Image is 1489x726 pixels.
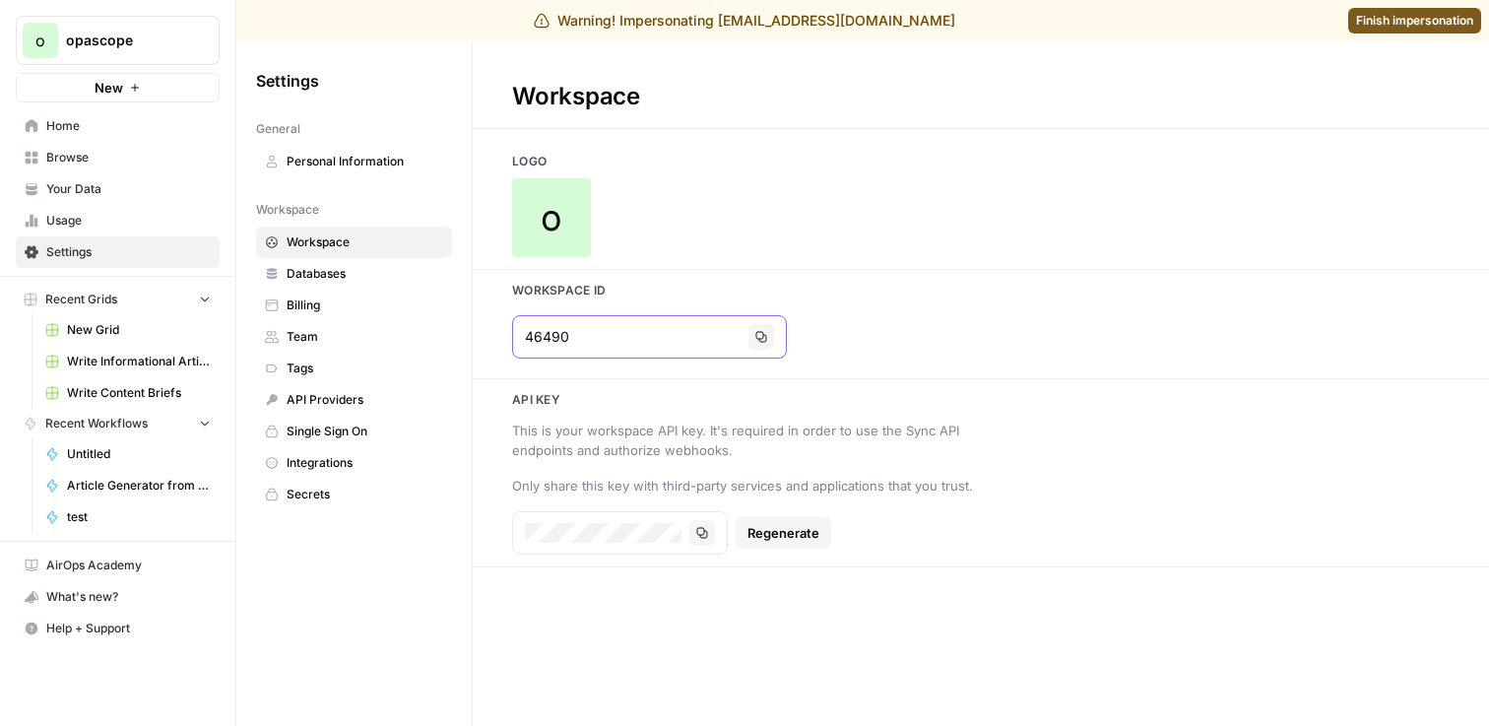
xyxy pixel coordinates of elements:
a: Databases [256,258,452,290]
a: Billing [256,290,452,321]
button: Regenerate [736,517,831,549]
h3: Api key [473,391,1489,409]
a: Settings [16,236,220,268]
span: Workspace [287,233,443,251]
span: Recent Grids [45,291,117,308]
a: Home [16,110,220,142]
span: Databases [287,265,443,283]
a: Untitled [36,438,220,470]
a: New Grid [36,314,220,346]
span: Home [46,117,211,135]
span: Recent Workflows [45,415,148,432]
button: Recent Workflows [16,409,220,438]
a: test [36,501,220,533]
span: Team [287,328,443,346]
span: Personal Information [287,153,443,170]
a: Finish impersonation [1348,8,1481,33]
a: Usage [16,205,220,236]
div: This is your workspace API key. It's required in order to use the Sync API endpoints and authoriz... [512,421,981,460]
a: Tags [256,353,452,384]
div: Only share this key with third-party services and applications that you trust. [512,476,981,495]
span: Help + Support [46,620,211,637]
button: Recent Grids [16,285,220,314]
button: New [16,73,220,102]
span: Regenerate [747,523,819,543]
span: Write Content Briefs [67,384,211,402]
a: Integrations [256,447,452,479]
a: Article Generator from KW [36,470,220,501]
span: Billing [287,297,443,314]
span: o [541,198,562,237]
span: Article Generator from KW [67,477,211,495]
h3: Workspace Id [473,282,1489,299]
span: New Grid [67,321,211,339]
span: o [35,29,45,52]
span: Workspace [256,201,319,219]
div: What's new? [17,582,219,612]
a: Secrets [256,479,452,510]
a: Browse [16,142,220,173]
span: Finish impersonation [1356,12,1473,30]
a: Your Data [16,173,220,205]
button: Workspace: opascope [16,16,220,65]
span: Browse [46,149,211,166]
span: Your Data [46,180,211,198]
span: Settings [46,243,211,261]
span: AirOps Academy [46,557,211,574]
div: Workspace [473,81,680,112]
a: Personal Information [256,146,452,177]
span: Settings [256,69,319,93]
a: Workspace [256,227,452,258]
span: Integrations [287,454,443,472]
a: Team [256,321,452,353]
span: Untitled [67,445,211,463]
h3: Logo [473,153,1489,170]
span: API Providers [287,391,443,409]
a: AirOps Academy [16,550,220,581]
a: Write Content Briefs [36,377,220,409]
span: opascope [66,31,185,50]
span: New [95,78,123,98]
span: Usage [46,212,211,230]
a: API Providers [256,384,452,416]
button: What's new? [16,581,220,613]
span: test [67,508,211,526]
span: Write Informational Article [67,353,211,370]
span: General [256,120,300,138]
span: Single Sign On [287,423,443,440]
a: Write Informational Article [36,346,220,377]
div: Warning! Impersonating [EMAIL_ADDRESS][DOMAIN_NAME] [534,11,955,31]
span: Tags [287,360,443,377]
span: Secrets [287,486,443,503]
a: Single Sign On [256,416,452,447]
button: Help + Support [16,613,220,644]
